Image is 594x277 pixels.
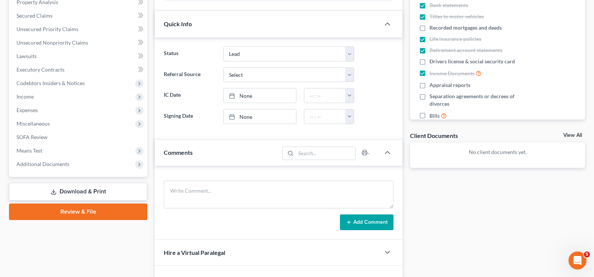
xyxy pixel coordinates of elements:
[296,147,356,160] input: Search...
[160,46,219,61] label: Status
[16,80,85,86] span: Codebtors Insiders & Notices
[16,107,38,113] span: Expenses
[304,88,346,103] input: -- : --
[10,130,147,144] a: SOFA Review
[16,26,78,32] span: Unsecured Priority Claims
[16,53,37,59] span: Lawsuits
[410,132,458,139] div: Client Documents
[224,109,296,124] a: None
[416,148,579,156] p: No client documents yet.
[10,22,147,36] a: Unsecured Priority Claims
[160,109,219,124] label: Signing Date
[16,39,88,46] span: Unsecured Nonpriority Claims
[569,252,587,270] iframe: Intercom live chat
[429,1,468,9] span: Bank statements
[429,112,440,120] span: Bills
[584,252,590,258] span: 5
[160,67,219,82] label: Referral Source
[16,12,52,19] span: Secured Claims
[164,249,225,256] span: Hire a Virtual Paralegal
[9,204,147,220] a: Review & File
[16,93,34,100] span: Income
[429,81,470,89] span: Appraisal reports
[429,24,502,31] span: Recorded mortgages and deeds
[429,70,474,77] span: Income Documents
[429,58,515,65] span: Drivers license & social security card
[304,109,346,124] input: -- : --
[10,9,147,22] a: Secured Claims
[9,183,147,201] a: Download & Print
[164,20,192,27] span: Quick Info
[16,161,69,167] span: Additional Documents
[10,36,147,49] a: Unsecured Nonpriority Claims
[16,134,48,140] span: SOFA Review
[429,35,481,43] span: Life insurance policies
[10,63,147,76] a: Executory Contracts
[563,133,582,138] a: View All
[429,93,535,108] span: Separation agreements or decrees of divorces
[340,214,394,230] button: Add Comment
[16,120,50,127] span: Miscellaneous
[224,88,296,103] a: None
[164,149,193,156] span: Comments
[16,66,64,73] span: Executory Contracts
[429,13,484,20] span: Titles to motor vehicles
[160,88,219,103] label: IC Date
[10,49,147,63] a: Lawsuits
[16,147,42,154] span: Means Test
[429,46,502,54] span: Retirement account statements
